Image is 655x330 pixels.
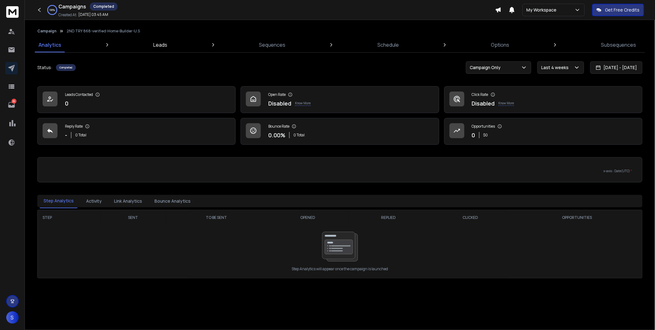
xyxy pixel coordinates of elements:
button: Step Analytics [40,194,77,208]
p: Disabled [268,99,291,108]
button: Campaign [37,29,57,34]
th: STEP [38,210,101,225]
a: Click RateDisabledKnow More [444,86,643,113]
p: - [65,131,67,139]
p: Disabled [472,99,495,108]
a: Reply Rate-0 Total [37,118,236,145]
p: Sequences [259,41,286,49]
p: 0 [65,99,68,108]
p: Status: [37,64,52,71]
button: Link Analytics [110,194,146,208]
p: Last 4 weeks [542,64,571,71]
th: OPENED [267,210,349,225]
p: Analytics [39,41,61,49]
p: 0.00 % [268,131,285,139]
p: 0 Total [293,133,305,138]
a: Sequences [256,37,289,52]
p: Reply Rate [65,124,83,129]
p: Options [491,41,509,49]
p: 2ND TRY 868-verified-Home-Builder-U.S [67,29,140,34]
h1: Campaigns [58,3,86,10]
div: Completed [90,2,118,11]
p: Get Free Credits [605,7,640,13]
p: Opportunities [472,124,495,129]
p: Click Rate [472,92,488,97]
p: Leads [153,41,167,49]
a: Subsequences [597,37,640,52]
th: TO BE SENT [166,210,267,225]
p: $ 0 [483,133,488,138]
p: Leads Contacted [65,92,93,97]
th: SENT [101,210,166,225]
button: Get Free Credits [592,4,644,16]
a: Schedule [374,37,403,52]
p: 0 Total [75,133,86,138]
button: S [6,311,19,324]
button: [DATE] - [DATE] [590,61,643,74]
p: Created At: [58,12,77,17]
p: Bounce Rate [268,124,289,129]
p: Subsequences [601,41,636,49]
p: x-axis : Date(UTC) [48,169,632,173]
a: Open RateDisabledKnow More [241,86,439,113]
p: 100 % [49,8,55,12]
a: Leads Contacted0 [37,86,236,113]
th: CLICKED [429,210,512,225]
p: 26 [12,99,16,104]
button: Activity [82,194,105,208]
button: Bounce Analytics [151,194,194,208]
p: Know More [499,101,514,106]
th: OPPORTUNITIES [512,210,642,225]
p: Open Rate [268,92,286,97]
p: 0 [472,131,475,139]
a: Bounce Rate0.00%0 Total [241,118,439,145]
div: Completed [56,64,76,71]
th: REPLIED [348,210,429,225]
p: Step Analytics will appear once the campaign is launched [292,266,388,271]
p: Know More [295,101,311,106]
a: Analytics [35,37,65,52]
p: [DATE] 03:45 AM [78,12,108,17]
a: Opportunities0$0 [444,118,643,145]
p: My Workspace [527,7,559,13]
a: 26 [5,99,18,111]
a: Leads [150,37,171,52]
a: Options [487,37,513,52]
p: Schedule [377,41,399,49]
p: Campaign Only [470,64,503,71]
